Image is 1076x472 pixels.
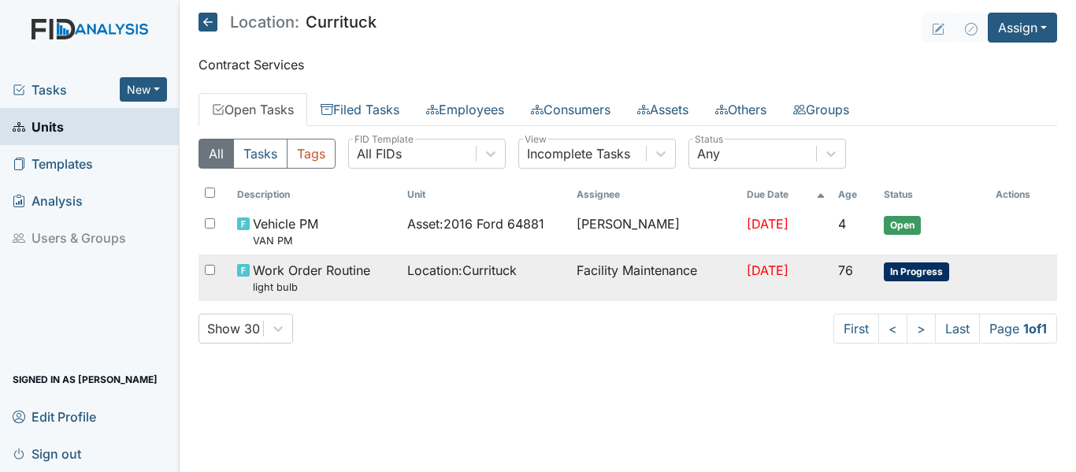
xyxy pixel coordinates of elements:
span: [DATE] [747,262,788,278]
div: Type filter [199,139,336,169]
input: Toggle All Rows Selected [205,188,215,198]
span: Asset : 2016 Ford 64881 [407,214,544,233]
td: [PERSON_NAME] [570,208,740,255]
th: Assignee [570,181,740,208]
a: First [833,314,879,344]
a: > [907,314,936,344]
a: Filed Tasks [307,93,413,126]
th: Toggle SortBy [401,181,570,208]
span: 4 [838,216,846,232]
h5: Currituck [199,13,377,32]
span: 76 [838,262,853,278]
span: In Progress [884,262,949,281]
small: VAN PM [253,233,318,248]
span: Open [884,216,921,235]
th: Toggle SortBy [740,181,832,208]
a: Last [935,314,980,344]
small: light bulb [253,280,370,295]
td: Facility Maintenance [570,255,740,301]
div: All FIDs [357,144,402,163]
span: Signed in as [PERSON_NAME] [13,367,158,392]
span: Page [979,314,1057,344]
span: Analysis [13,188,83,213]
a: Open Tasks [199,93,307,126]
button: Tasks [233,139,288,169]
span: Templates [13,151,93,176]
nav: task-pagination [833,314,1057,344]
a: Others [702,93,780,126]
span: Units [13,114,64,139]
button: New [120,77,167,102]
th: Toggle SortBy [832,181,877,208]
th: Actions [989,181,1057,208]
a: Assets [624,93,702,126]
div: Show 30 [207,319,260,338]
span: Vehicle PM VAN PM [253,214,318,248]
button: Tags [287,139,336,169]
p: Contract Services [199,55,1057,74]
a: Consumers [518,93,624,126]
span: [DATE] [747,216,788,232]
strong: 1 of 1 [1023,321,1047,336]
div: Incomplete Tasks [527,144,630,163]
span: Location: [230,14,299,30]
a: Tasks [13,80,120,99]
a: Groups [780,93,863,126]
span: Location : Currituck [407,261,517,280]
a: < [878,314,907,344]
span: Work Order Routine light bulb [253,261,370,295]
button: Assign [988,13,1057,43]
span: Edit Profile [13,404,96,429]
span: Sign out [13,441,81,466]
div: Any [697,144,720,163]
th: Toggle SortBy [877,181,989,208]
button: All [199,139,234,169]
th: Toggle SortBy [231,181,400,208]
div: Open Tasks [199,139,1057,344]
a: Employees [413,93,518,126]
